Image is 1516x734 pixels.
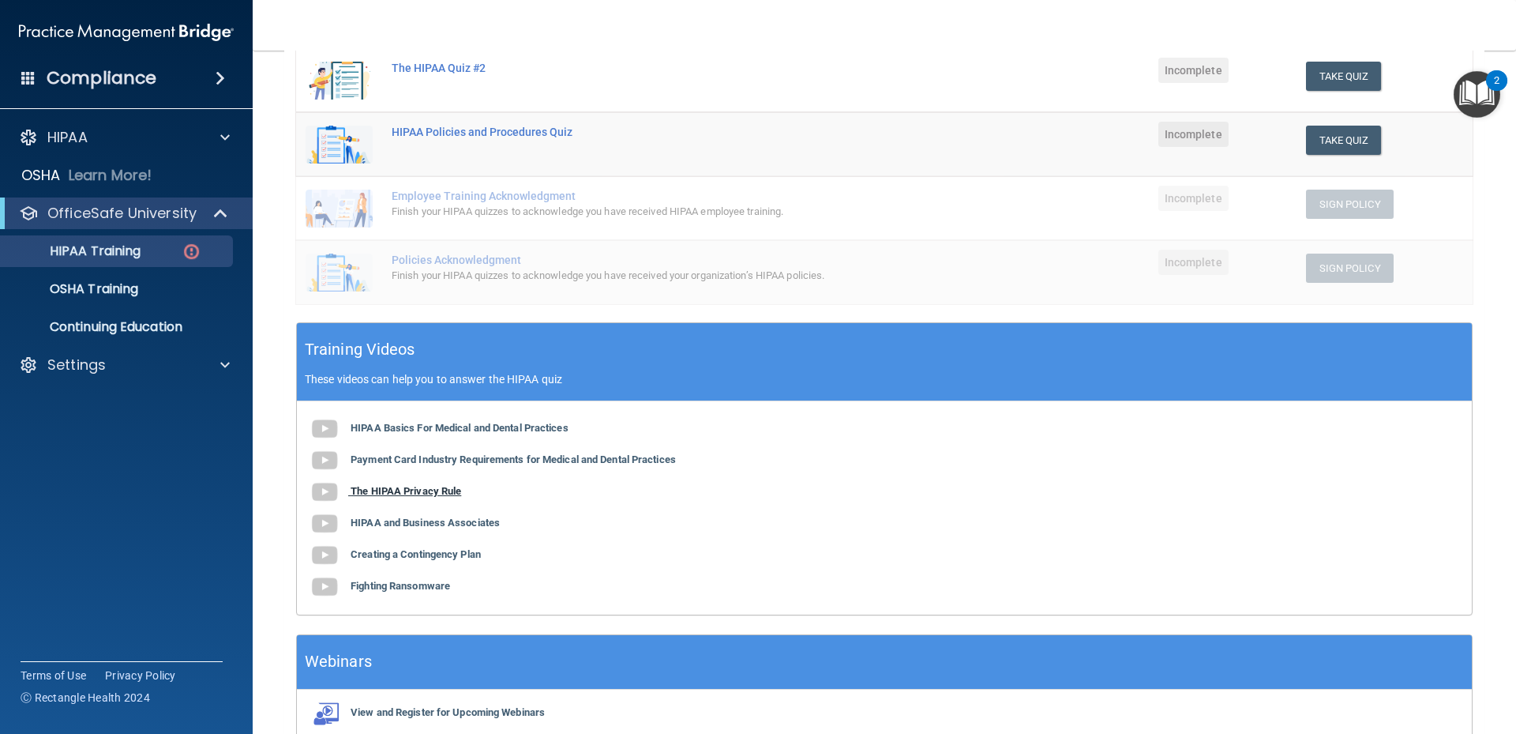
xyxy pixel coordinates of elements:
p: OSHA [21,166,61,185]
p: HIPAA Training [10,243,141,259]
b: Creating a Contingency Plan [351,548,481,560]
button: Sign Policy [1306,254,1394,283]
b: View and Register for Upcoming Webinars [351,706,545,718]
p: Settings [47,356,106,375]
img: PMB logo [19,17,234,48]
b: HIPAA Basics For Medical and Dental Practices [351,422,568,434]
div: Employee Training Acknowledgment [392,190,956,202]
a: Terms of Use [21,668,86,683]
p: Continuing Education [10,319,226,335]
p: OfficeSafe University [47,204,197,223]
div: 2 [1494,81,1499,101]
span: Incomplete [1158,186,1229,211]
a: Settings [19,356,230,375]
div: Policies Acknowledgment [392,254,956,266]
b: HIPAA and Business Associates [351,517,500,529]
p: Learn More! [69,166,152,185]
div: The HIPAA Quiz #2 [392,62,956,74]
img: webinarIcon.c7ebbf15.png [309,702,340,725]
button: Sign Policy [1306,190,1394,219]
span: Incomplete [1158,58,1229,83]
button: Open Resource Center, 2 new notifications [1454,71,1500,118]
div: Finish your HIPAA quizzes to acknowledge you have received your organization’s HIPAA policies. [392,266,956,285]
iframe: Drift Widget Chat Controller [1243,622,1497,685]
b: Fighting Ransomware [351,580,450,592]
img: gray_youtube_icon.38fcd6cc.png [309,540,340,571]
button: Take Quiz [1306,62,1382,91]
span: Incomplete [1158,122,1229,147]
img: gray_youtube_icon.38fcd6cc.png [309,571,340,603]
span: Incomplete [1158,250,1229,275]
img: danger-circle.6113f641.png [182,242,201,262]
h4: Compliance [47,67,156,89]
img: gray_youtube_icon.38fcd6cc.png [309,445,340,476]
p: These videos can help you to answer the HIPAA quiz [305,373,1464,386]
span: Ⓒ Rectangle Health 2024 [21,690,150,706]
p: HIPAA [47,128,88,147]
b: The HIPAA Privacy Rule [351,485,461,497]
button: Take Quiz [1306,126,1382,155]
a: Privacy Policy [105,668,176,683]
img: gray_youtube_icon.38fcd6cc.png [309,413,340,445]
a: OfficeSafe University [19,204,229,223]
div: HIPAA Policies and Procedures Quiz [392,126,956,138]
img: gray_youtube_icon.38fcd6cc.png [309,508,340,540]
div: Finish your HIPAA quizzes to acknowledge you have received HIPAA employee training. [392,202,956,221]
h5: Training Videos [305,336,415,363]
h5: Webinars [305,648,372,676]
b: Payment Card Industry Requirements for Medical and Dental Practices [351,454,676,465]
p: OSHA Training [10,281,138,297]
img: gray_youtube_icon.38fcd6cc.png [309,476,340,508]
a: HIPAA [19,128,230,147]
